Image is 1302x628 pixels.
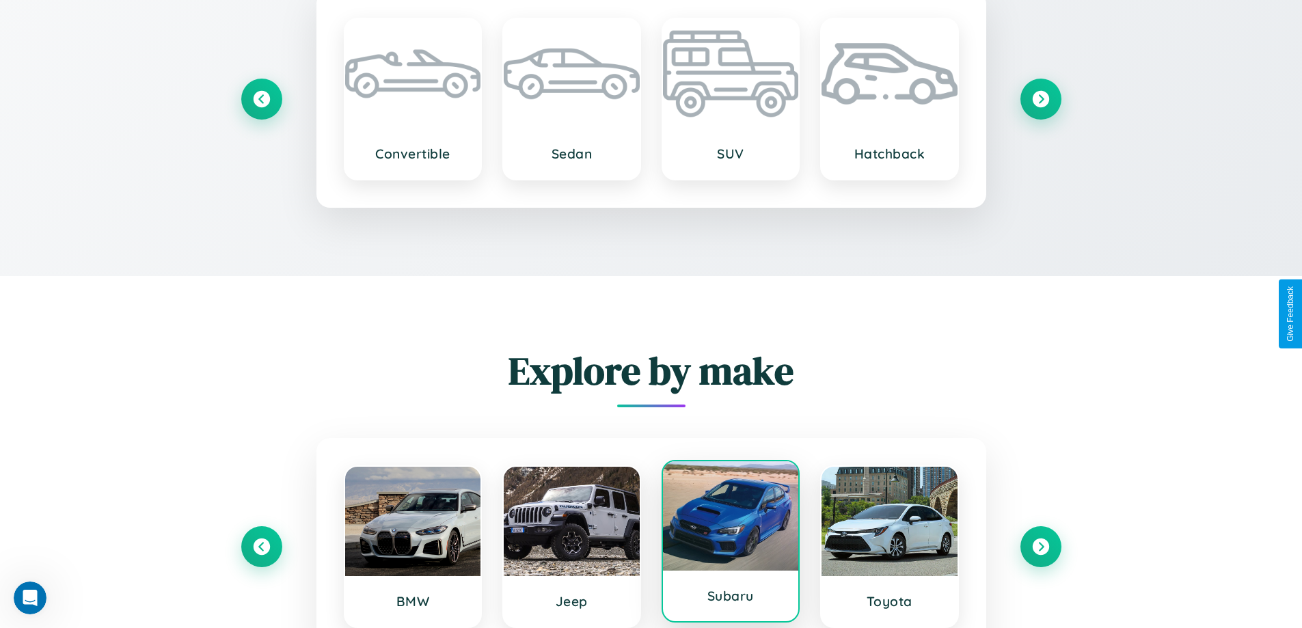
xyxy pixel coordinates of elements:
[1286,286,1295,342] div: Give Feedback
[517,146,626,162] h3: Sedan
[359,146,467,162] h3: Convertible
[677,588,785,604] h3: Subaru
[359,593,467,610] h3: BMW
[14,582,46,614] iframe: Intercom live chat
[517,593,626,610] h3: Jeep
[835,593,944,610] h3: Toyota
[835,146,944,162] h3: Hatchback
[677,146,785,162] h3: SUV
[241,344,1061,397] h2: Explore by make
